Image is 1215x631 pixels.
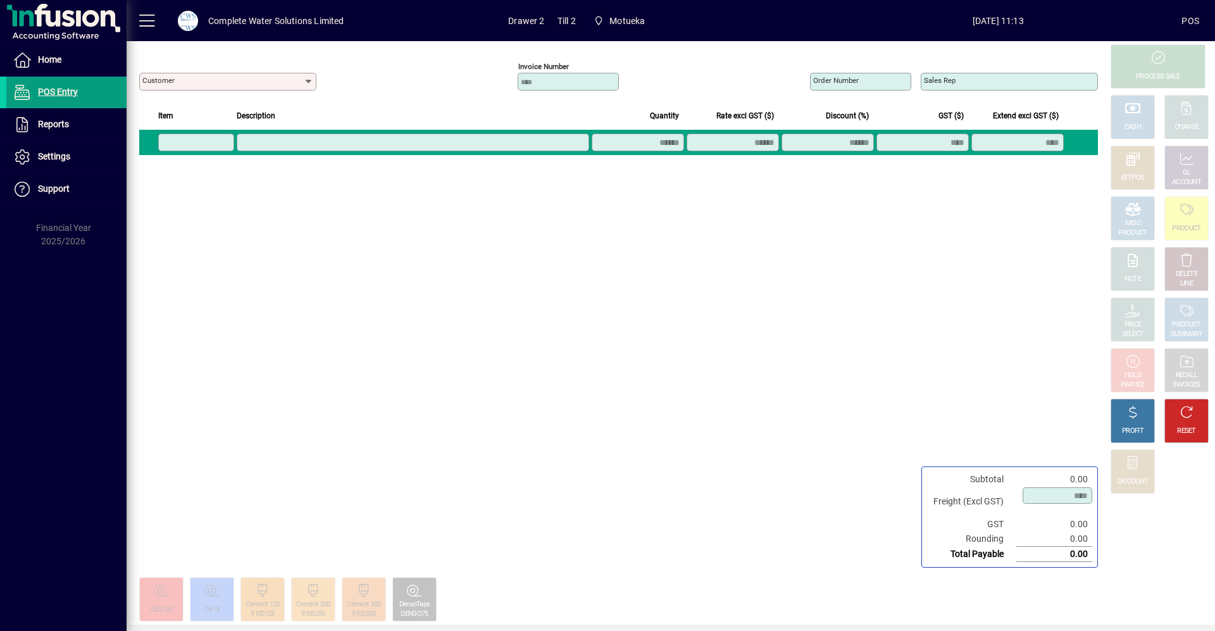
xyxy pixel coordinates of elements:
div: RECALL [1176,371,1198,380]
span: POS Entry [38,87,78,97]
mat-label: Customer [142,76,175,85]
div: GL [1183,168,1191,178]
div: INVOICE [1121,380,1144,390]
div: PRICE [1125,320,1142,330]
div: 9100250 [301,609,325,619]
td: Subtotal [927,472,1016,487]
div: CEELON [150,605,173,615]
div: Cement 250 [296,600,330,609]
td: Freight (Excl GST) [927,487,1016,517]
span: Support [38,184,70,194]
span: Quantity [650,109,679,123]
div: CHARGE [1174,123,1199,132]
div: 9100500 [352,609,375,619]
span: Drawer 2 [508,11,544,31]
span: Description [237,109,275,123]
a: Support [6,173,127,205]
div: CASH [1125,123,1141,132]
div: Complete Water Solutions Limited [208,11,344,31]
div: SUMMARY [1171,330,1202,339]
span: Till 2 [558,11,576,31]
td: 0.00 [1016,472,1092,487]
span: Item [158,109,173,123]
div: LINE [1180,279,1193,289]
div: SELECT [1122,330,1144,339]
a: Home [6,44,127,76]
span: Rate excl GST ($) [716,109,774,123]
td: 0.00 [1016,532,1092,547]
mat-label: Invoice number [518,62,569,71]
mat-label: Order number [813,76,859,85]
div: PRODUCT [1172,320,1200,330]
div: PROCESS SALE [1136,72,1180,82]
a: Reports [6,109,127,141]
span: Discount (%) [826,109,869,123]
span: Reports [38,119,69,129]
div: Cel18 [204,605,220,615]
span: Settings [38,151,70,161]
span: Extend excl GST ($) [993,109,1059,123]
span: Motueka [609,11,645,31]
div: MISC [1125,219,1140,228]
div: EFTPOS [1121,173,1145,183]
div: PRODUCT [1118,228,1147,238]
td: GST [927,517,1016,532]
span: GST ($) [938,109,964,123]
div: Cement 500 [347,600,380,609]
span: [DATE] 11:13 [814,11,1181,31]
td: 0.00 [1016,547,1092,562]
div: RESET [1177,427,1196,436]
mat-label: Sales rep [924,76,956,85]
div: DISCOUNT [1118,477,1148,487]
td: Rounding [927,532,1016,547]
td: Total Payable [927,547,1016,562]
span: Home [38,54,61,65]
td: 0.00 [1016,517,1092,532]
div: POS [1181,11,1199,31]
div: Cement 125 [246,600,279,609]
div: HOLD [1125,371,1141,380]
div: NOTE [1125,275,1141,284]
div: ACCOUNT [1172,178,1201,187]
a: Settings [6,141,127,173]
span: Motueka [589,9,651,32]
div: INVOICES [1173,380,1200,390]
button: Profile [168,9,208,32]
div: PRODUCT [1172,224,1200,234]
div: DensoTape [399,600,430,609]
div: PROFIT [1122,427,1143,436]
div: DENSO75 [401,609,428,619]
div: 9100125 [251,609,274,619]
div: DELETE [1176,270,1197,279]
